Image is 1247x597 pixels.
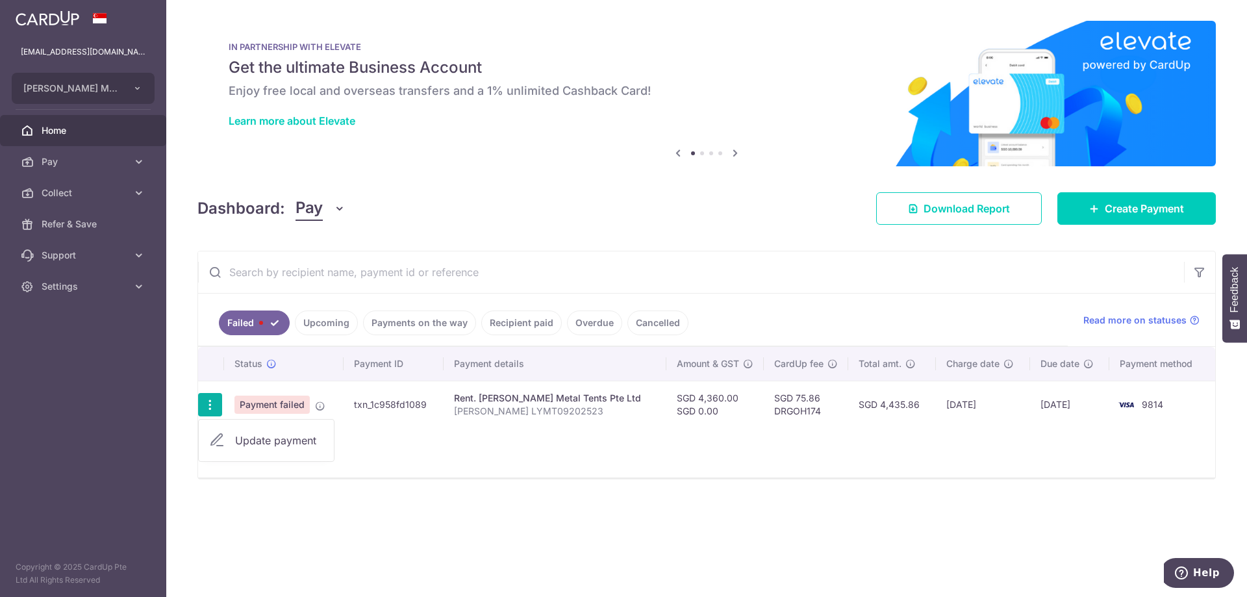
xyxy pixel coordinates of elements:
a: Upcoming [295,311,358,335]
a: Read more on statuses [1083,314,1200,327]
a: Cancelled [627,311,688,335]
h5: Get the ultimate Business Account [229,57,1185,78]
iframe: Opens a widget where you can find more information [1164,558,1234,591]
th: Payment details [444,347,666,381]
span: Pay [42,155,127,168]
span: Payment failed [234,396,310,414]
p: [EMAIL_ADDRESS][DOMAIN_NAME] [21,45,145,58]
span: Collect [42,186,127,199]
span: Refer & Save [42,218,127,231]
td: SGD 4,435.86 [848,381,936,428]
td: SGD 4,360.00 SGD 0.00 [666,381,764,428]
button: Feedback - Show survey [1222,254,1247,342]
span: Download Report [924,201,1010,216]
span: Amount & GST [677,357,739,370]
a: Download Report [876,192,1042,225]
td: txn_1c958fd1089 [344,381,444,428]
div: Rent. [PERSON_NAME] Metal Tents Pte Ltd [454,392,656,405]
span: Pay [296,196,323,221]
img: Bank Card [1113,397,1139,413]
h6: Enjoy free local and overseas transfers and a 1% unlimited Cashback Card! [229,83,1185,99]
td: [DATE] [936,381,1031,428]
a: Failed [219,311,290,335]
span: [PERSON_NAME] MANAGEMENT CONSULTANCY (S) PTE. LTD. [23,82,120,95]
button: [PERSON_NAME] MANAGEMENT CONSULTANCY (S) PTE. LTD. [12,73,155,104]
span: Home [42,124,127,137]
span: Read more on statuses [1083,314,1187,327]
img: CardUp [16,10,79,26]
img: Renovation banner [197,21,1216,166]
a: Recipient paid [481,311,562,335]
span: Feedback [1229,267,1241,312]
p: IN PARTNERSHIP WITH ELEVATE [229,42,1185,52]
a: Create Payment [1057,192,1216,225]
ul: Pay [198,419,334,462]
p: [PERSON_NAME] LYMT09202523 [454,405,656,418]
span: CardUp fee [774,357,824,370]
th: Payment ID [344,347,444,381]
td: SGD 75.86 DRGOH174 [764,381,848,428]
a: Learn more about Elevate [229,114,355,127]
input: Search by recipient name, payment id or reference [198,251,1184,293]
span: Status [234,357,262,370]
span: Charge date [946,357,1000,370]
span: Settings [42,280,127,293]
span: Due date [1040,357,1079,370]
span: Support [42,249,127,262]
span: Create Payment [1105,201,1184,216]
h4: Dashboard: [197,197,285,220]
button: Pay [296,196,346,221]
span: 9814 [1142,399,1163,410]
a: Payments on the way [363,311,476,335]
a: Overdue [567,311,622,335]
th: Payment method [1109,347,1215,381]
span: Total amt. [859,357,901,370]
td: [DATE] [1030,381,1109,428]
